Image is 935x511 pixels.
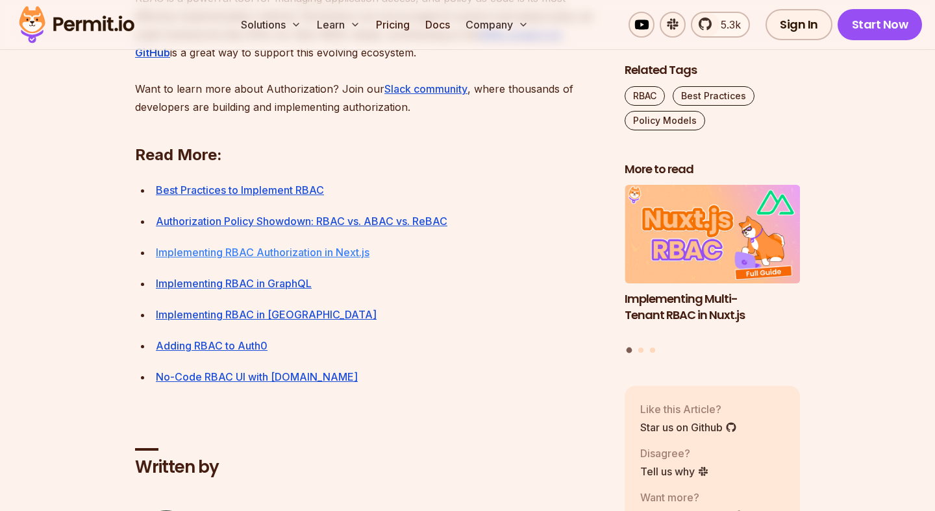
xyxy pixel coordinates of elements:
[625,161,800,178] h2: More to read
[640,420,737,435] a: Star us on Github
[312,12,366,38] button: Learn
[13,3,140,47] img: Permit logo
[766,9,832,40] a: Sign In
[691,12,750,38] a: 5.3k
[640,401,737,417] p: Like this Article?
[627,348,632,353] button: Go to slide 1
[625,86,665,106] a: RBAC
[673,86,754,106] a: Best Practices
[156,181,604,199] p: ⁠
[156,308,377,321] a: Implementing RBAC in [GEOGRAPHIC_DATA]
[625,291,800,324] h3: Implementing Multi-Tenant RBAC in Nuxt.js
[640,490,742,505] p: Want more?
[713,17,741,32] span: 5.3k
[625,185,800,284] img: Implementing Multi-Tenant RBAC in Nuxt.js
[384,82,467,95] a: Slack community
[640,464,709,479] a: Tell us why
[156,277,312,290] a: Implementing RBAC in GraphQL
[625,185,800,340] li: 1 of 3
[156,339,268,352] a: Adding RBAC to Auth0
[371,12,415,38] a: Pricing
[625,111,705,130] a: Policy Models
[236,12,306,38] button: Solutions
[135,456,604,479] h2: Written by
[650,348,655,353] button: Go to slide 3
[838,9,923,40] a: Start Now
[625,185,800,355] div: Posts
[156,246,369,259] a: Implementing RBAC Authorization in Next.js
[420,12,455,38] a: Docs
[156,184,324,196] a: Best Practices to Implement RBAC
[135,93,604,165] h2: Read More:
[625,62,800,78] h2: Related Tags
[640,446,709,461] p: Disagree?
[460,12,534,38] button: Company
[156,370,358,383] a: No-Code RBAC UI with [DOMAIN_NAME]
[156,215,447,228] a: Authorization Policy Showdown: RBAC vs. ABAC vs. ReBAC
[638,348,643,353] button: Go to slide 2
